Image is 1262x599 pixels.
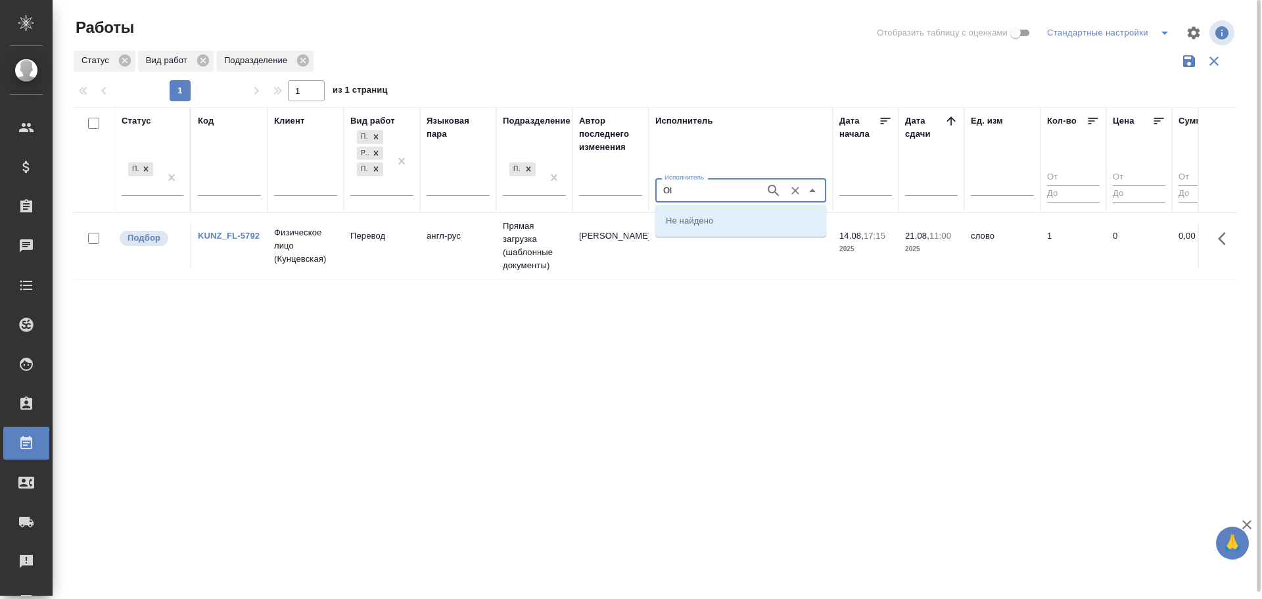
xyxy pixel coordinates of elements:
[118,229,183,247] div: Можно подбирать исполнителей
[357,147,369,160] div: Редактура
[864,231,885,241] p: 17:15
[905,243,958,256] p: 2025
[1113,170,1165,186] input: От
[1209,20,1237,45] span: Посмотреть информацию
[1221,529,1244,557] span: 🙏
[427,114,490,141] div: Языковая пара
[496,213,573,279] td: Прямая загрузка (шаблонные документы)
[573,223,649,269] td: [PERSON_NAME]
[74,51,135,72] div: Статус
[1047,114,1077,128] div: Кол-во
[579,114,642,154] div: Автор последнего изменения
[839,243,892,256] p: 2025
[1106,223,1172,269] td: 0
[216,51,314,72] div: Подразделение
[356,161,385,178] div: Перевод, Редактура, Постредактура машинного перевода
[128,231,160,245] p: Подбор
[128,162,139,176] div: Подбор
[509,162,521,176] div: Прямая загрузка (шаблонные документы)
[1044,22,1178,43] div: split button
[1178,17,1209,49] span: Настроить таблицу
[350,114,395,128] div: Вид работ
[1047,170,1100,186] input: От
[333,82,388,101] span: из 1 страниц
[356,145,385,162] div: Перевод, Редактура, Постредактура машинного перевода
[905,231,929,241] p: 21.08,
[786,181,805,200] button: Очистить
[1216,527,1249,560] button: 🙏
[1040,223,1106,269] td: 1
[655,114,713,128] div: Исполнитель
[1179,170,1231,186] input: От
[357,130,369,144] div: Перевод
[72,17,134,38] span: Работы
[508,161,537,178] div: Прямая загрузка (шаблонные документы)
[146,54,192,67] p: Вид работ
[877,26,1008,39] span: Отобразить таблицу с оценками
[1179,185,1231,202] input: До
[357,162,369,176] div: Постредактура машинного перевода
[224,54,292,67] p: Подразделение
[138,51,214,72] div: Вид работ
[971,114,1003,128] div: Ед. изм
[122,114,151,128] div: Статус
[803,181,822,200] button: Close
[1177,49,1202,74] button: Сохранить фильтры
[964,223,1040,269] td: слово
[198,231,260,241] a: KUNZ_FL-5792
[1047,185,1100,202] input: До
[1113,114,1134,128] div: Цена
[905,114,945,141] div: Дата сдачи
[198,114,214,128] div: Код
[839,231,864,241] p: 14.08,
[655,205,826,237] div: Не найдено
[350,229,413,243] p: Перевод
[1179,114,1207,128] div: Сумма
[1210,223,1242,254] button: Здесь прячутся важные кнопки
[356,129,385,145] div: Перевод, Редактура, Постредактура машинного перевода
[839,114,879,141] div: Дата начала
[274,226,337,266] p: Физическое лицо (Кунцевская)
[1113,185,1165,202] input: До
[82,54,114,67] p: Статус
[274,114,304,128] div: Клиент
[127,161,154,178] div: Подбор
[1202,49,1227,74] button: Сбросить фильтры
[929,231,951,241] p: 11:00
[764,181,783,201] button: Поиск
[1172,223,1238,269] td: 0,00 ₽
[503,114,571,128] div: Подразделение
[420,223,496,269] td: англ-рус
